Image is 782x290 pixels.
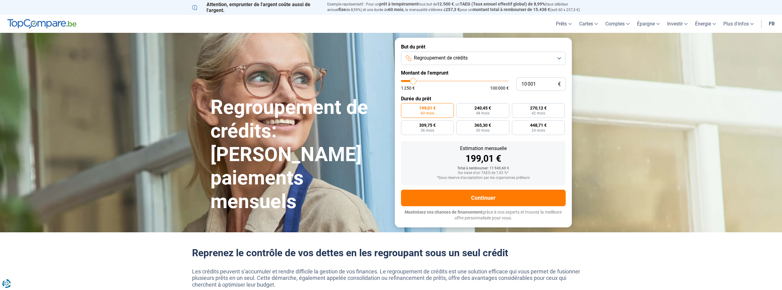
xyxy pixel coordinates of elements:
div: Sur base d'un TAEG de 7,45 %* [406,171,561,175]
span: 199,01 € [419,106,436,110]
div: Estimation mensuelle [406,146,561,151]
div: *Sous réserve d'acceptation par les organismes prêteurs [406,176,561,180]
label: Montant de l'emprunt [401,70,566,76]
span: Maximisez vos chances de financement [405,210,482,215]
span: 100 000 € [490,86,509,90]
span: 48 mois [476,111,489,115]
span: 60 mois [388,7,403,12]
label: But du prêt [401,44,566,50]
div: Total à rembourser: 11 940,60 € [406,166,561,171]
span: montant total à rembourser de 15.438 € [473,7,550,12]
span: 309,75 € [419,123,436,127]
p: grâce à nos experts et trouvez la meilleure offre personnalisée pour vous. [401,209,566,221]
p: Attention, emprunter de l'argent coûte aussi de l'argent. [192,2,320,13]
span: 365,30 € [474,123,491,127]
a: Plus d'infos [720,15,757,33]
span: € [558,82,561,87]
span: 30 mois [476,129,489,132]
img: TopCompare [7,19,77,29]
span: 42 mois [532,111,545,115]
span: 24 mois [532,129,545,132]
span: 36 mois [421,129,434,132]
span: fixe [339,7,346,12]
h1: Regroupement de crédits: [PERSON_NAME] paiements mensuels [210,96,387,214]
div: 199,01 € [406,154,561,163]
span: 448,71 € [530,123,547,127]
span: 240,45 € [474,106,491,110]
span: 12.500 € [437,2,454,6]
span: 60 mois [421,111,434,115]
span: 1 250 € [401,86,415,90]
span: TAEG (Taux annuel effectif global) de 8,99% [460,2,545,6]
p: Les crédits peuvent s’accumuler et rendre difficile la gestion de vos finances. Le regroupement d... [192,268,590,288]
a: Prêts [552,15,576,33]
span: 257,3 € [446,7,460,12]
span: Regroupement de crédits [414,55,468,61]
h2: Reprenez le contrôle de vos dettes en les regroupant sous un seul crédit [192,247,590,259]
a: Énergie [691,15,720,33]
label: Durée du prêt [401,96,566,102]
a: Investir [663,15,691,33]
button: Regroupement de crédits [401,52,566,65]
a: Épargne [633,15,663,33]
span: prêt à tempérament [379,2,418,6]
a: Comptes [602,15,633,33]
span: 270,12 € [530,106,547,110]
p: Exemple représentatif : Pour un tous but de , un (taux débiteur annuel de 8,99%) et une durée de ... [327,2,590,13]
a: Cartes [576,15,602,33]
a: fr [765,15,778,33]
button: Continuer [401,190,566,206]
